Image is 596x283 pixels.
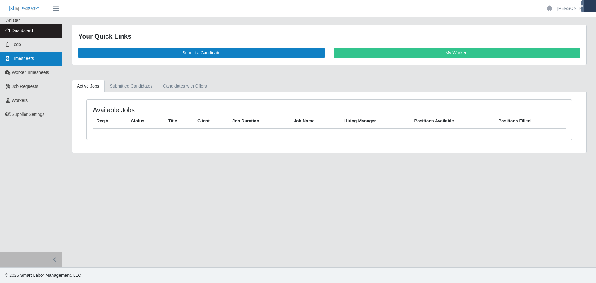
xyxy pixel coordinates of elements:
a: Submit a Candidate [78,48,325,58]
span: Anistar [6,18,20,23]
span: Supplier Settings [12,112,45,117]
span: Todo [12,42,21,47]
th: Job Duration [229,114,290,128]
a: Submitted Candidates [105,80,158,92]
span: Worker Timesheets [12,70,49,75]
th: Status [127,114,165,128]
th: Req # [93,114,127,128]
span: Timesheets [12,56,34,61]
th: Job Name [290,114,341,128]
img: SLM Logo [9,5,40,12]
div: Your Quick Links [78,31,580,41]
th: Hiring Manager [341,114,411,128]
th: Client [194,114,229,128]
h4: Available Jobs [93,106,284,114]
th: Positions Available [411,114,495,128]
a: [PERSON_NAME] [557,5,593,12]
th: Title [165,114,194,128]
span: © 2025 Smart Labor Management, LLC [5,273,81,278]
a: Candidates with Offers [158,80,212,92]
span: Dashboard [12,28,33,33]
a: My Workers [334,48,580,58]
th: Positions Filled [495,114,566,128]
a: Active Jobs [72,80,105,92]
span: Job Requests [12,84,38,89]
span: Workers [12,98,28,103]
